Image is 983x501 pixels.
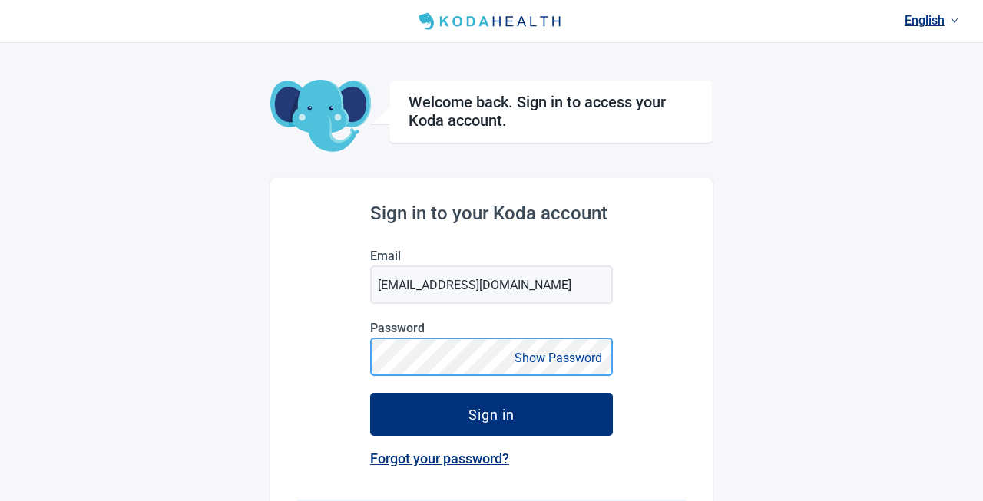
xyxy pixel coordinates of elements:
[468,407,515,422] div: Sign in
[951,17,958,25] span: down
[899,8,965,33] a: Current language: English
[412,9,571,34] img: Koda Health
[370,249,613,263] label: Email
[370,321,613,335] label: Password
[510,348,607,368] button: Show Password
[270,80,371,153] img: Koda Elephant
[370,203,613,224] h2: Sign in to your Koda account
[409,93,693,130] h1: Welcome back. Sign in to access your Koda account.
[370,393,613,436] button: Sign in
[370,450,509,466] a: Forgot your password?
